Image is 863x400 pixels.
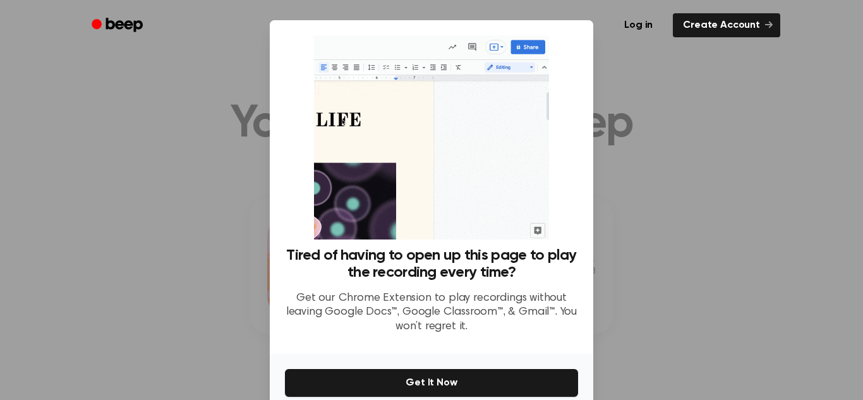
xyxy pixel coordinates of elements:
a: Create Account [673,13,780,37]
p: Get our Chrome Extension to play recordings without leaving Google Docs™, Google Classroom™, & Gm... [285,291,578,334]
img: Beep extension in action [314,35,548,239]
a: Beep [83,13,154,38]
button: Get It Now [285,369,578,397]
a: Log in [612,11,665,40]
h3: Tired of having to open up this page to play the recording every time? [285,247,578,281]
